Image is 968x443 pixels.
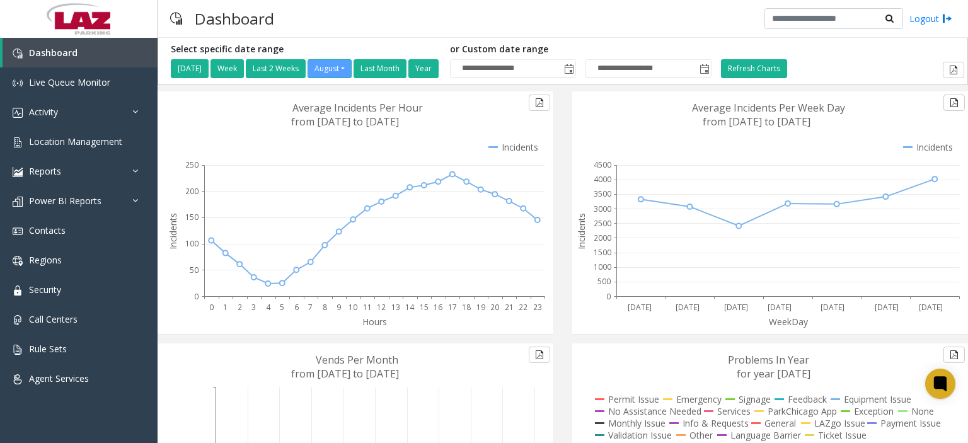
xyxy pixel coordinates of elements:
img: logout [942,12,952,25]
img: 'icon' [13,374,23,384]
button: [DATE] [171,59,209,78]
button: Export to pdf [943,347,965,363]
text: 19 [476,302,485,313]
button: August [308,59,352,78]
text: Average Incidents Per Hour [292,101,423,115]
img: 'icon' [13,315,23,325]
button: Refresh Charts [721,59,787,78]
text: Hours [362,316,387,328]
button: Last Month [354,59,406,78]
span: Contacts [29,224,66,236]
text: 6 [294,302,299,313]
span: Toggle popup [697,60,711,78]
span: Power BI Reports [29,195,101,207]
span: Regions [29,254,62,266]
img: 'icon' [13,256,23,266]
a: Logout [909,12,952,25]
text: 100 [185,238,199,249]
button: Week [210,59,244,78]
h5: or Custom date range [450,44,712,55]
text: from [DATE] to [DATE] [703,115,810,129]
img: 'icon' [13,345,23,355]
text: 4000 [594,174,611,185]
text: 12 [377,302,386,313]
text: [DATE] [628,302,652,313]
text: 15 [420,302,429,313]
text: 11 [363,302,372,313]
h5: Select specific date range [171,44,441,55]
text: [DATE] [919,302,943,313]
img: 'icon' [13,285,23,296]
text: from [DATE] to [DATE] [291,115,399,129]
text: WeekDay [769,316,809,328]
img: 'icon' [13,137,23,147]
text: 250 [185,159,199,170]
text: 18 [462,302,471,313]
text: 21 [505,302,514,313]
text: 0 [194,291,199,302]
text: 4 [266,302,271,313]
text: 0 [209,302,214,313]
span: Location Management [29,135,122,147]
text: 2500 [594,218,611,229]
text: 22 [519,302,527,313]
text: Incidents [575,213,587,250]
button: Export to pdf [943,62,964,78]
text: [DATE] [821,302,844,313]
span: Dashboard [29,47,78,59]
img: 'icon' [13,108,23,118]
text: Incidents [167,213,179,250]
span: Call Centers [29,313,78,325]
text: 50 [190,265,199,275]
text: 1000 [594,262,611,272]
text: 1500 [594,247,611,258]
img: pageIcon [170,3,182,34]
span: Security [29,284,61,296]
text: 3 [251,302,256,313]
text: 14 [405,302,415,313]
span: Reports [29,165,61,177]
img: 'icon' [13,49,23,59]
img: 'icon' [13,197,23,207]
span: Live Queue Monitor [29,76,110,88]
text: 0 [606,291,611,302]
text: 17 [448,302,457,313]
text: 150 [185,212,199,222]
button: Export to pdf [529,95,550,111]
text: [DATE] [875,302,899,313]
text: 13 [391,302,400,313]
text: 2 [238,302,242,313]
text: 8 [323,302,327,313]
text: from [DATE] to [DATE] [291,367,399,381]
text: 4500 [594,159,611,170]
button: Last 2 Weeks [246,59,306,78]
text: 2000 [594,233,611,243]
a: Dashboard [3,38,158,67]
text: 200 [185,186,199,197]
h3: Dashboard [188,3,280,34]
text: 5 [280,302,284,313]
span: Rule Sets [29,343,67,355]
text: [DATE] [768,302,792,313]
text: 500 [597,276,611,287]
img: 'icon' [13,167,23,177]
img: 'icon' [13,78,23,88]
text: 7 [308,302,313,313]
span: Activity [29,106,58,118]
text: [DATE] [724,302,748,313]
button: Year [408,59,439,78]
text: for year [DATE] [737,367,810,381]
text: 16 [434,302,442,313]
text: [DATE] [676,302,700,313]
span: Agent Services [29,372,89,384]
img: 'icon' [13,226,23,236]
button: Export to pdf [943,95,965,111]
text: 20 [490,302,499,313]
text: 10 [349,302,357,313]
text: 1 [223,302,228,313]
text: Problems In Year [728,353,809,367]
text: 3500 [594,188,611,199]
text: Average Incidents Per Week Day [692,101,845,115]
text: 9 [337,302,341,313]
text: 23 [533,302,542,313]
